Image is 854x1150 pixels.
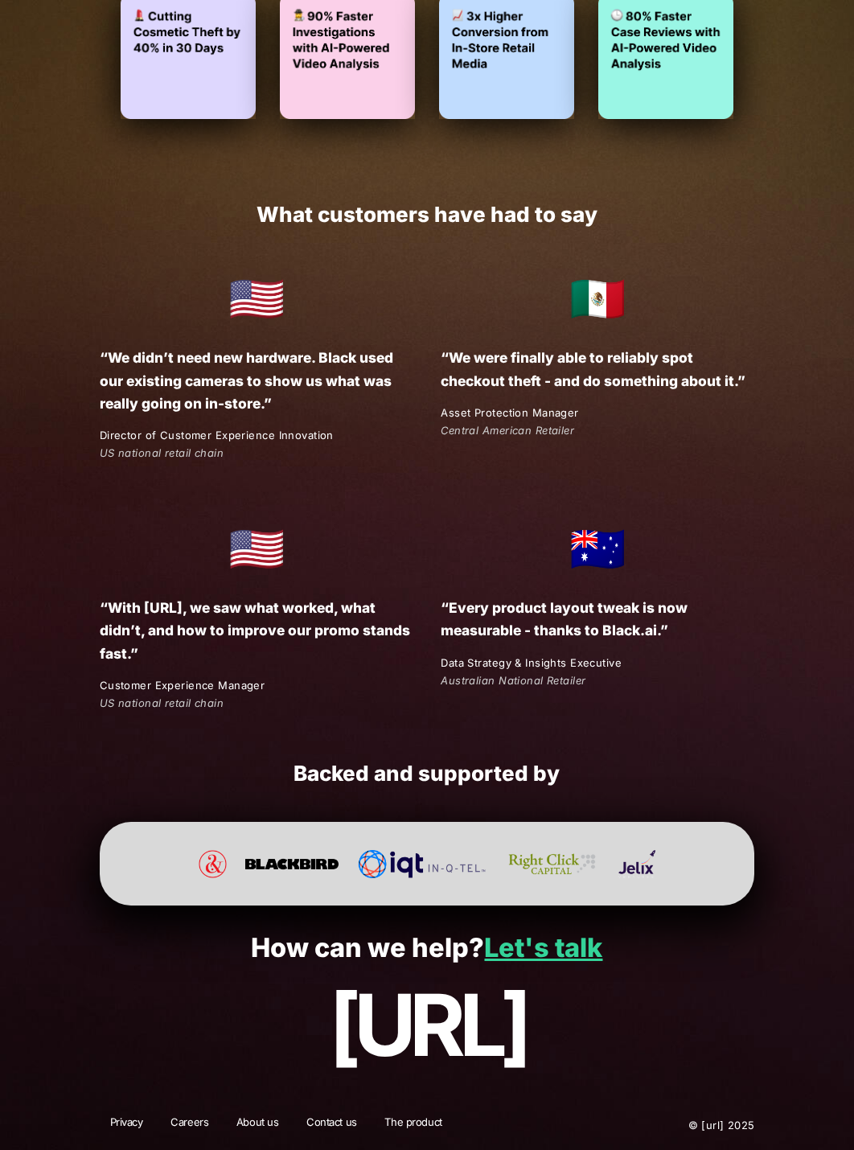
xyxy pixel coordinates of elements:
[441,655,754,672] p: Data Strategy & Insights Executive
[441,405,754,421] p: Asset Protection Manager
[100,511,413,585] h2: 🇺🇸
[100,347,413,414] p: “We didn’t need new hardware. Black used our existing cameras to show us what was really going on...
[100,761,755,787] h2: Backed and supported by
[226,1115,289,1136] a: About us
[100,677,413,694] p: Customer Experience Manager
[296,1115,367,1136] a: Contact us
[441,674,585,687] em: Australian National Retailer
[441,261,754,335] h2: 🇲🇽
[591,1115,755,1136] p: © [URL] 2025
[441,347,754,392] p: “We were finally able to reliably spot checkout theft - and do something about it.”
[100,696,224,709] em: US national retail chain
[100,446,224,459] em: US national retail chain
[100,597,413,664] p: “With [URL], we saw what worked, what didn’t, and how to improve our promo stands fast.”
[100,1115,154,1136] a: Privacy
[441,424,574,437] em: Central American Retailer
[484,932,602,963] a: Let's talk
[35,977,819,1073] p: [URL]
[441,511,754,585] h2: 🇦🇺
[35,934,819,963] p: How can we help?
[618,850,655,878] img: Jelix Ventures Website
[441,597,754,642] p: “Every product layout tweak is now measurable - thanks to Black.ai.”
[199,850,227,878] img: Pan Effect Website
[505,850,599,878] img: Right Click Capital Website
[100,261,413,335] h2: 🇺🇸
[245,850,339,878] img: Blackbird Ventures Website
[160,1115,219,1136] a: Careers
[100,203,755,226] h1: What customers have had to say
[358,850,486,878] img: In-Q-Tel (IQT)
[100,427,413,444] p: Director of Customer Experience Innovation
[374,1115,452,1136] a: The product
